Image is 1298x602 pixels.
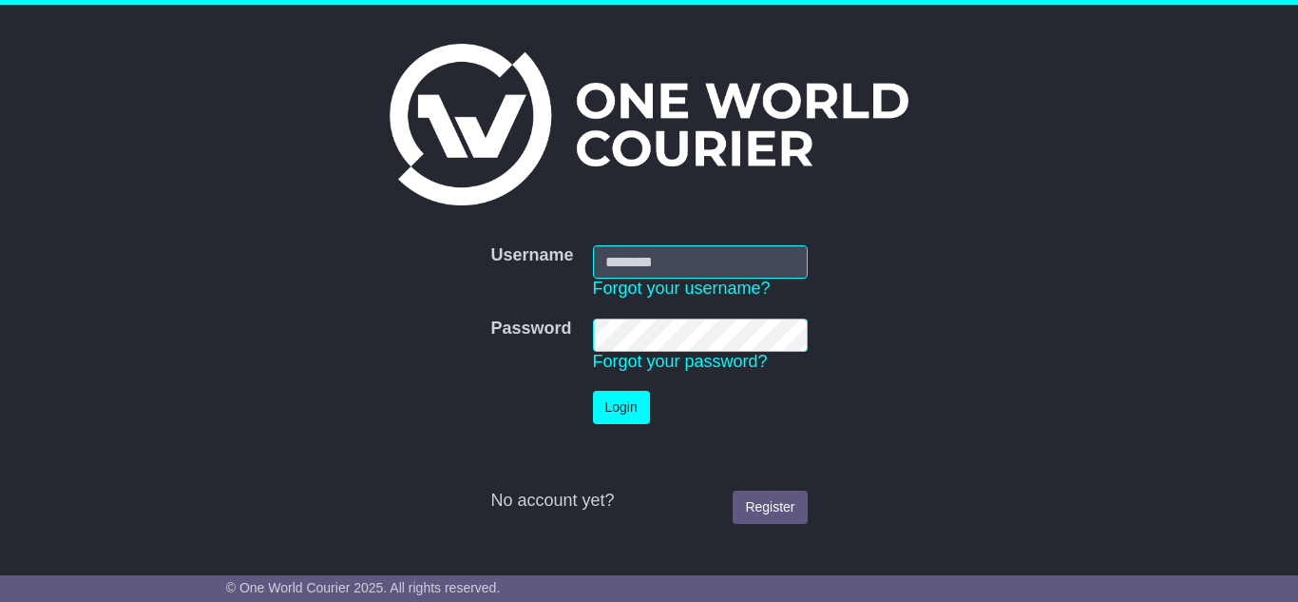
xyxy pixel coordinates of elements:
[593,279,771,298] a: Forgot your username?
[226,580,501,595] span: © One World Courier 2025. All rights reserved.
[593,352,768,371] a: Forgot your password?
[390,44,908,205] img: One World
[593,391,650,424] button: Login
[490,491,807,512] div: No account yet?
[490,319,571,340] label: Password
[490,245,573,266] label: Username
[733,491,807,524] a: Register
